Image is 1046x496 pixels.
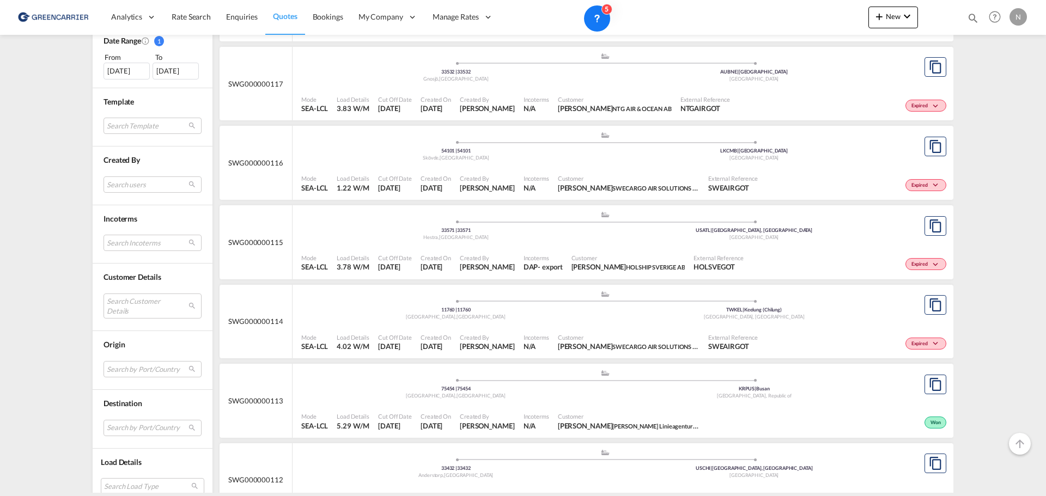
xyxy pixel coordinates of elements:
span: Mode [301,254,328,262]
span: Date Range [104,36,141,45]
span: Sara Baranterjus Hecksher Linieagenturer AB [558,421,700,431]
span: 75454 [457,385,471,391]
span: Cut Off Date [378,412,412,420]
span: HOLSHIP SVERIGE AB [626,264,685,271]
span: Gnosjö [423,76,439,82]
md-icon: assets/icons/custom/copyQuote.svg [929,219,942,232]
button: Copy Quote [925,454,946,473]
span: [GEOGRAPHIC_DATA] [457,393,506,399]
md-icon: icon-chevron-down [931,262,944,268]
span: SWECARGO AIR SOLUTIONS AB [612,183,701,192]
span: 26 Aug 2025 [421,183,451,193]
span: 11760 [441,307,457,313]
md-icon: assets/icons/custom/ship-fill.svg [599,450,612,455]
md-icon: icon-magnify [967,12,979,24]
md-icon: assets/icons/custom/copyQuote.svg [929,140,942,153]
span: TWKEL Keelung (Chilung) [726,307,782,313]
button: icon-plus 400-fgNewicon-chevron-down [868,7,918,28]
span: SWG000000113 [228,396,283,406]
div: SWG000000115 assets/icons/custom/ship-fill.svgassets/icons/custom/roll-o-plane.svgOrigin SwedenDe... [220,205,953,279]
span: Created On [421,254,451,262]
span: | [737,69,739,75]
span: SWG000000116 [228,158,283,168]
span: 22 Aug 2025 [421,262,451,272]
md-icon: assets/icons/custom/ship-fill.svg [599,212,612,217]
md-icon: assets/icons/custom/ship-fill.svg [599,291,612,297]
span: , [455,393,457,399]
span: 5.29 W/M [337,421,369,430]
span: SEA-LCL [301,262,328,272]
md-icon: assets/icons/custom/ship-fill.svg [599,53,612,59]
span: SWG000000112 [228,475,283,485]
img: 609dfd708afe11efa14177256b0082fb.png [16,5,90,29]
div: Change Status Here [905,338,946,350]
span: 26 Aug 2025 [378,183,412,193]
span: 75454 [441,385,457,391]
div: Change Status Here [905,258,946,270]
div: N [1009,8,1027,26]
button: Copy Quote [925,57,946,77]
span: SEA-LCL [301,341,328,351]
span: [GEOGRAPHIC_DATA] [406,393,456,399]
span: SWG000000114 [228,316,283,326]
span: 54101 [441,148,457,154]
span: Customer [558,333,700,341]
span: Created By [460,254,515,262]
span: Customer [558,95,672,103]
md-icon: icon-chevron-down [931,103,944,109]
md-icon: assets/icons/custom/copyQuote.svg [929,378,942,391]
span: Load Details [337,174,369,182]
button: Copy Quote [925,137,946,156]
span: Customer Details [104,272,161,281]
span: Bookings [313,12,343,21]
span: Incoterms [524,174,549,182]
span: Load Details [337,412,369,420]
md-icon: assets/icons/custom/copyQuote.svg [929,457,942,470]
span: Cut Off Date [378,254,412,262]
span: Expired [911,340,931,348]
span: USATL [GEOGRAPHIC_DATA], [GEOGRAPHIC_DATA] [696,227,812,233]
span: SWG000000115 [228,237,283,247]
button: Go to Top [1009,433,1031,455]
span: Load Details [337,254,369,262]
span: HOLSVEGOT [694,262,743,272]
span: [GEOGRAPHIC_DATA] [440,155,489,161]
div: icon-magnify [967,12,979,28]
span: 26 Aug 2025 [421,103,451,113]
md-icon: icon-arrow-up [1013,437,1026,450]
div: - export [538,262,562,272]
span: Created By [460,412,515,420]
span: Hestra [423,234,439,240]
span: 11760 [457,307,471,313]
span: Enquiries [226,12,258,21]
md-icon: assets/icons/custom/copyQuote.svg [929,60,942,74]
span: Created By [460,174,515,182]
span: , [443,472,444,478]
span: | [755,385,756,391]
button: Copy Quote [925,216,946,236]
span: Fredrik Fagerman [460,103,515,113]
span: My Company [358,11,403,22]
span: Customer [571,254,685,262]
div: To [154,52,202,63]
span: [PERSON_NAME] Linieagenturer AB [612,421,708,430]
span: | [455,227,457,233]
md-icon: icon-chevron-down [931,182,944,188]
div: N/A [524,341,536,351]
span: | [710,465,712,471]
div: Won [925,417,946,428]
span: SWEAIRGOT [708,183,758,193]
div: DAP export [524,262,563,272]
md-icon: icon-chevron-down [931,341,944,347]
span: 22 Aug 2025 [421,341,451,351]
span: | [455,465,457,471]
button: Copy Quote [925,375,946,394]
md-icon: icon-chevron-down [901,10,914,23]
span: AUBNE [GEOGRAPHIC_DATA] [720,69,788,75]
span: Quotes [273,11,297,21]
span: Analytics [111,11,142,22]
button: Copy Quote [925,295,946,315]
span: Fredrik Fagerman [460,421,515,431]
span: USCHI [GEOGRAPHIC_DATA], [GEOGRAPHIC_DATA] [696,465,813,471]
span: [GEOGRAPHIC_DATA] [444,472,493,478]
